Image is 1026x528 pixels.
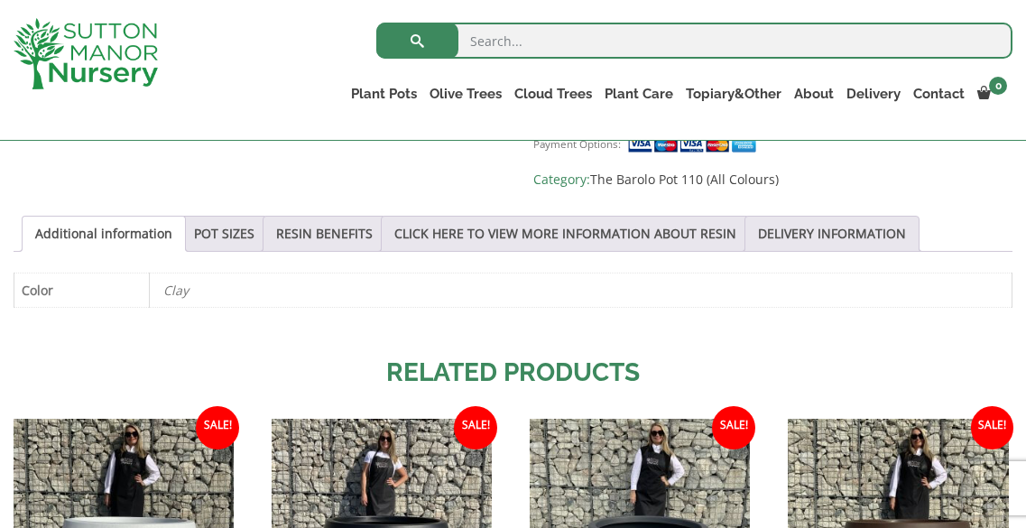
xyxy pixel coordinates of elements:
[14,354,1012,392] h2: Related products
[627,135,763,154] img: payment supported
[345,81,423,107] a: Plant Pots
[533,169,1012,190] span: Category:
[533,137,621,151] small: Payment Options:
[454,406,497,449] span: Sale!
[14,273,150,307] th: Color
[989,77,1007,95] span: 0
[712,406,755,449] span: Sale!
[971,81,1012,107] a: 0
[590,171,779,188] a: The Barolo Pot 110 (All Colours)
[194,217,254,251] a: POT SIZES
[679,81,788,107] a: Topiary&Other
[788,81,840,107] a: About
[598,81,679,107] a: Plant Care
[971,406,1014,449] span: Sale!
[907,81,971,107] a: Contact
[840,81,907,107] a: Delivery
[276,217,373,251] a: RESIN BENEFITS
[508,81,598,107] a: Cloud Trees
[196,406,239,449] span: Sale!
[758,217,906,251] a: DELIVERY INFORMATION
[14,273,1012,308] table: Product Details
[394,217,736,251] a: CLICK HERE TO VIEW MORE INFORMATION ABOUT RESIN
[163,273,998,307] p: Clay
[376,23,1012,59] input: Search...
[35,217,172,251] a: Additional information
[14,18,158,89] img: logo
[423,81,508,107] a: Olive Trees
